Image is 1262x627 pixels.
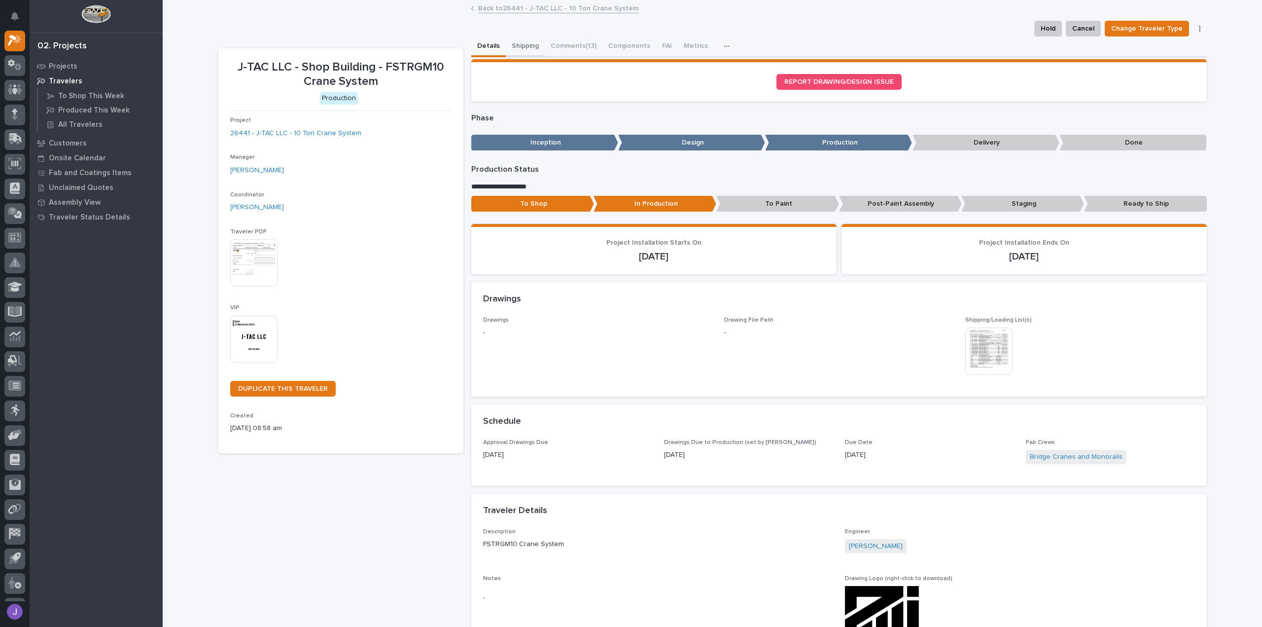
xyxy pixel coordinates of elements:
[471,37,506,57] button: Details
[230,165,284,176] a: [PERSON_NAME]
[483,450,652,460] p: [DATE]
[30,74,163,88] a: Travelers
[618,135,765,151] p: Design
[49,62,77,71] p: Projects
[38,117,163,131] a: All Travelers
[483,416,521,427] h2: Schedule
[602,37,656,57] button: Components
[30,210,163,224] a: Traveler Status Details
[965,317,1032,323] span: Shipping/Loading List(s)
[1072,23,1094,35] span: Cancel
[664,450,833,460] p: [DATE]
[483,539,833,550] p: FSTRGM10 Crane System
[483,529,516,535] span: Description
[49,213,130,222] p: Traveler Status Details
[849,541,903,552] a: [PERSON_NAME]
[483,506,547,516] h2: Traveler Details
[1084,196,1207,212] p: Ready to Ship
[912,135,1059,151] p: Delivery
[38,103,163,117] a: Produced This Week
[845,450,1014,460] p: [DATE]
[1066,21,1101,37] button: Cancel
[1041,23,1055,35] span: Hold
[30,59,163,74] a: Projects
[1026,440,1055,445] span: Fab Crews
[471,135,618,151] p: Inception
[230,413,253,419] span: Created
[320,92,358,105] div: Production
[483,251,825,262] p: [DATE]
[230,202,284,213] a: [PERSON_NAME]
[30,165,163,180] a: Fab and Coatings Items
[230,381,336,397] a: DUPLICATE THIS TRAVELER
[49,154,106,163] p: Onsite Calendar
[230,192,264,198] span: Coordinator
[471,196,594,212] p: To Shop
[30,136,163,150] a: Customers
[483,440,548,445] span: Approval Drawings Due
[483,328,712,338] p: -
[853,251,1195,262] p: [DATE]
[1034,21,1062,37] button: Hold
[81,5,110,23] img: Workspace Logo
[483,576,501,582] span: Notes
[784,78,894,85] span: REPORT DRAWING/DESIGN ISSUE
[839,196,962,212] p: Post-Paint Assembly
[506,37,545,57] button: Shipping
[58,106,130,115] p: Produced This Week
[1059,135,1206,151] p: Done
[594,196,716,212] p: In Production
[1111,23,1183,35] span: Change Traveler Type
[483,317,509,323] span: Drawings
[606,239,701,246] span: Project Installation Starts On
[716,196,839,212] p: To Paint
[230,154,255,160] span: Manager
[1030,452,1122,462] a: Bridge Cranes and Monorails
[545,37,602,57] button: Comments (13)
[471,165,1207,174] p: Production Status
[724,328,726,338] p: -
[230,423,452,434] p: [DATE] 08:58 am
[845,576,952,582] span: Drawing Logo (right-click to download)
[49,184,113,192] p: Unclaimed Quotes
[38,89,163,103] a: To Shop This Week
[230,305,240,311] span: VIP
[58,120,103,129] p: All Travelers
[664,440,816,445] span: Drawings Due to Production (set by [PERSON_NAME])
[478,2,638,13] a: Back to26441 - J-TAC LLC - 10 Ton Crane System
[49,139,87,148] p: Customers
[230,128,361,139] a: 26441 - J-TAC LLC - 10 Ton Crane System
[776,74,902,90] a: REPORT DRAWING/DESIGN ISSUE
[845,440,873,445] span: Due Date
[30,150,163,165] a: Onsite Calendar
[656,37,678,57] button: FAI
[49,198,101,207] p: Assembly View
[30,180,163,195] a: Unclaimed Quotes
[37,41,87,52] div: 02. Projects
[58,92,124,101] p: To Shop This Week
[961,196,1084,212] p: Staging
[1105,21,1189,37] button: Change Traveler Type
[483,593,833,603] p: -
[49,169,132,178] p: Fab and Coatings Items
[230,229,267,235] span: Traveler PDF
[30,195,163,210] a: Assembly View
[483,294,521,305] h2: Drawings
[765,135,912,151] p: Production
[230,117,251,123] span: Project
[678,37,714,57] button: Metrics
[4,601,25,622] button: users-avatar
[12,12,25,28] div: Notifications
[230,60,452,89] p: J-TAC LLC - Shop Building - FSTRGM10 Crane System
[979,239,1069,246] span: Project Installation Ends On
[4,6,25,27] button: Notifications
[724,317,773,323] span: Drawing File Path
[845,529,870,535] span: Engineer
[238,385,328,392] span: DUPLICATE THIS TRAVELER
[49,77,82,86] p: Travelers
[471,113,1207,123] p: Phase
